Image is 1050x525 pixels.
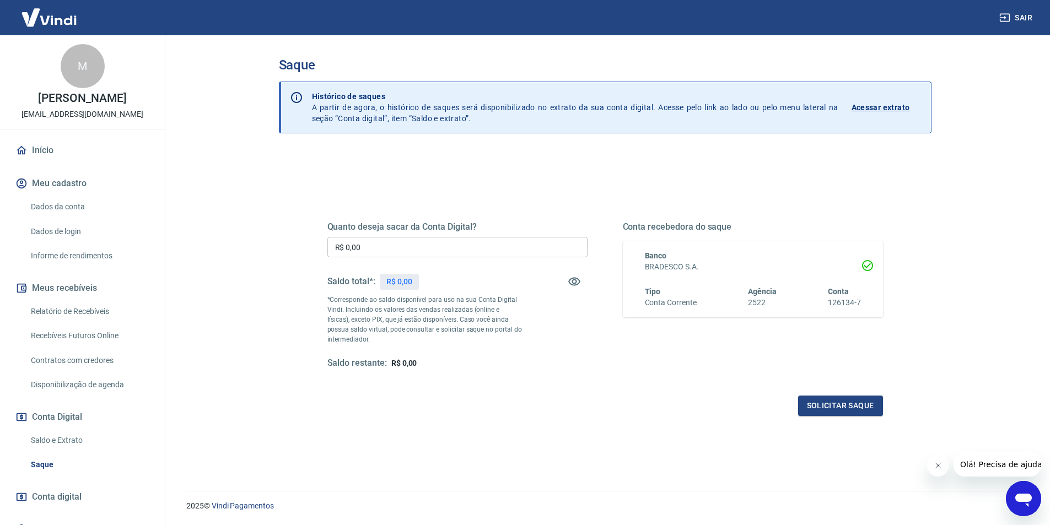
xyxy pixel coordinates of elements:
p: 2025 © [186,500,1024,512]
span: Conta digital [32,489,82,505]
span: Olá! Precisa de ajuda? [7,8,93,17]
p: Histórico de saques [312,91,838,102]
h5: Saldo total*: [327,276,375,287]
iframe: Botão para abrir a janela de mensagens [1006,481,1041,516]
a: Início [13,138,152,163]
h5: Conta recebedora do saque [623,221,883,232]
a: Vindi Pagamentos [212,501,274,510]
h6: 126134-7 [828,297,861,308]
a: Conta digital [13,485,152,509]
h5: Saldo restante: [327,358,387,369]
h3: Saque [279,57,931,73]
p: *Corresponde ao saldo disponível para uso na sua Conta Digital Vindi. Incluindo os valores das ve... [327,295,523,344]
p: Acessar extrato [852,102,910,113]
button: Meu cadastro [13,171,152,196]
a: Dados de login [26,220,152,243]
p: A partir de agora, o histórico de saques será disponibilizado no extrato da sua conta digital. Ac... [312,91,838,124]
a: Disponibilização de agenda [26,374,152,396]
div: M [61,44,105,88]
p: R$ 0,00 [386,276,412,288]
button: Solicitar saque [798,396,883,416]
a: Contratos com credores [26,349,152,372]
button: Meus recebíveis [13,276,152,300]
p: [EMAIL_ADDRESS][DOMAIN_NAME] [21,109,143,120]
span: Conta [828,287,849,296]
h6: 2522 [748,297,777,308]
h6: Conta Corrente [645,297,697,308]
h6: BRADESCO S.A. [645,261,861,273]
a: Saque [26,453,152,476]
span: Agência [748,287,777,296]
a: Recebíveis Futuros Online [26,324,152,347]
iframe: Fechar mensagem [927,454,949,477]
iframe: Mensagem da empresa [954,452,1041,477]
img: Vindi [13,1,85,34]
button: Conta Digital [13,405,152,429]
a: Saldo e Extrato [26,429,152,452]
h5: Quanto deseja sacar da Conta Digital? [327,221,588,232]
p: [PERSON_NAME] [38,93,126,104]
span: Tipo [645,287,661,296]
span: Banco [645,251,667,260]
a: Relatório de Recebíveis [26,300,152,323]
a: Acessar extrato [852,91,922,124]
a: Informe de rendimentos [26,245,152,267]
span: R$ 0,00 [391,359,417,367]
button: Sair [997,8,1037,28]
a: Dados da conta [26,196,152,218]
